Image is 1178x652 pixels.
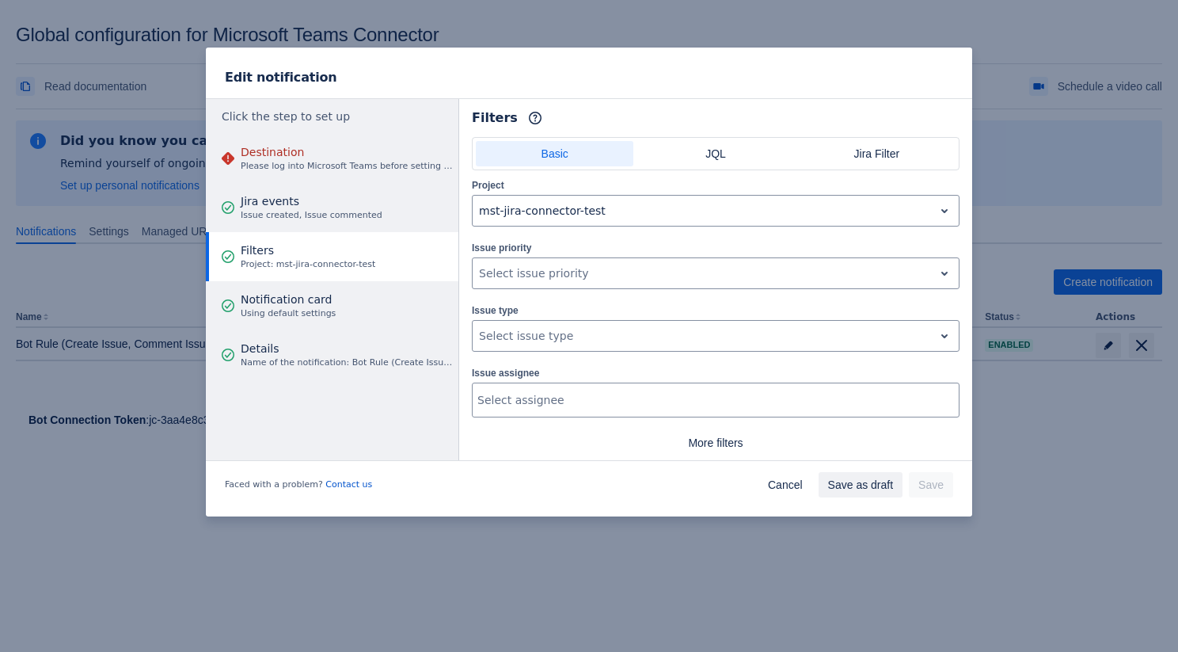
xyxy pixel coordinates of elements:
button: Basic [476,141,633,166]
span: Faced with a problem? [225,479,372,491]
span: good [222,201,234,214]
button: JQL [636,141,794,166]
span: Project: mst-jira-connector-test [241,258,375,271]
span: Please log into Microsoft Teams before setting up the rule. [241,160,454,173]
span: Save as draft [828,472,894,498]
span: Cancel [768,472,803,498]
label: Project [472,179,504,192]
span: Save [918,472,944,498]
span: good [222,349,234,361]
label: Issue assignee [472,367,539,379]
button: More filters [472,430,959,456]
span: Issue created, Issue commented [241,209,382,222]
button: Cancel [758,472,812,498]
span: Destination [241,144,454,160]
span: error [222,152,234,165]
span: Details [241,341,454,357]
a: Contact us [325,479,372,490]
button: Save [909,472,953,498]
span: open [935,264,954,283]
label: Issue priority [472,242,531,254]
button: Jira Filter [798,141,956,166]
span: Edit notification [225,70,336,85]
span: Notification card [241,292,336,307]
span: open [935,201,954,220]
span: Filters [241,242,375,258]
label: Issue type [472,304,519,317]
span: Using default settings [241,307,336,320]
span: JQL [646,141,785,166]
span: Jira Filter [807,141,946,166]
span: Click the step to set up [222,110,350,123]
button: Save as draft [819,472,903,498]
span: More filters [481,430,950,456]
span: Jira events [241,193,382,209]
span: good [222,299,234,312]
span: open [935,326,954,345]
span: Filters [472,109,518,128]
span: good [222,250,234,263]
span: Basic [485,141,624,166]
span: Name of the notification: Bot Rule (Create Issue, Comment Issue) [241,357,454,369]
